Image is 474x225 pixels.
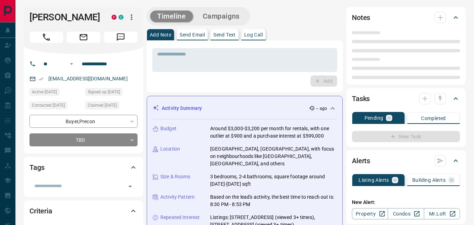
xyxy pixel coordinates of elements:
[29,101,82,111] div: Thu Sep 11 2025
[244,32,263,37] p: Log Call
[88,88,120,95] span: Signed up [DATE]
[119,15,123,20] div: condos.ca
[196,11,247,22] button: Campaigns
[85,88,138,98] div: Mon Sep 09 2019
[424,208,460,219] a: Mr.Loft
[48,76,128,81] a: [EMAIL_ADDRESS][DOMAIN_NAME]
[67,32,100,43] span: Email
[210,125,337,140] p: Around $3,000-$3,200 per month for rentals, with one outlier at $900 and a purchase interest at $...
[352,90,460,107] div: Tasks
[352,12,370,23] h2: Notes
[39,77,44,81] svg: Email Verified
[32,88,57,95] span: Active [DATE]
[160,214,200,221] p: Repeated Interest
[29,203,138,219] div: Criteria
[32,102,65,109] span: Contacted [DATE]
[160,125,176,132] p: Budget
[316,105,327,112] p: -- ago
[352,152,460,169] div: Alerts
[210,193,337,208] p: Based on the lead's activity, the best time to reach out is: 8:30 PM - 8:53 PM
[125,181,135,191] button: Open
[29,12,101,23] h1: [PERSON_NAME]
[210,173,337,188] p: 3 bedrooms, 2-4 bathrooms, square footage around [DATE]-[DATE] sqft
[29,205,52,217] h2: Criteria
[67,60,76,68] button: Open
[29,133,138,146] div: TBD
[29,88,82,98] div: Wed Sep 10 2025
[352,93,370,104] h2: Tasks
[153,102,337,115] div: Activity Summary-- ago
[29,162,44,173] h2: Tags
[352,199,460,206] p: New Alert:
[213,32,236,37] p: Send Text
[29,32,63,43] span: Call
[352,208,388,219] a: Property
[88,102,117,109] span: Claimed [DATE]
[210,145,337,167] p: [GEOGRAPHIC_DATA], [GEOGRAPHIC_DATA], with focus on neighbourhoods like [GEOGRAPHIC_DATA], [GEOGR...
[160,173,191,180] p: Size & Rooms
[180,32,205,37] p: Send Email
[112,15,116,20] div: property.ca
[85,101,138,111] div: Mon Mar 03 2025
[160,193,195,201] p: Activity Pattern
[29,159,138,176] div: Tags
[359,178,389,183] p: Listing Alerts
[421,116,446,121] p: Completed
[365,115,383,120] p: Pending
[412,178,446,183] p: Building Alerts
[29,115,138,128] div: Buyer , Precon
[162,105,202,112] p: Activity Summary
[352,155,370,166] h2: Alerts
[352,9,460,26] div: Notes
[150,11,193,22] button: Timeline
[104,32,138,43] span: Message
[150,32,171,37] p: Add Note
[160,145,180,153] p: Location
[388,208,424,219] a: Condos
